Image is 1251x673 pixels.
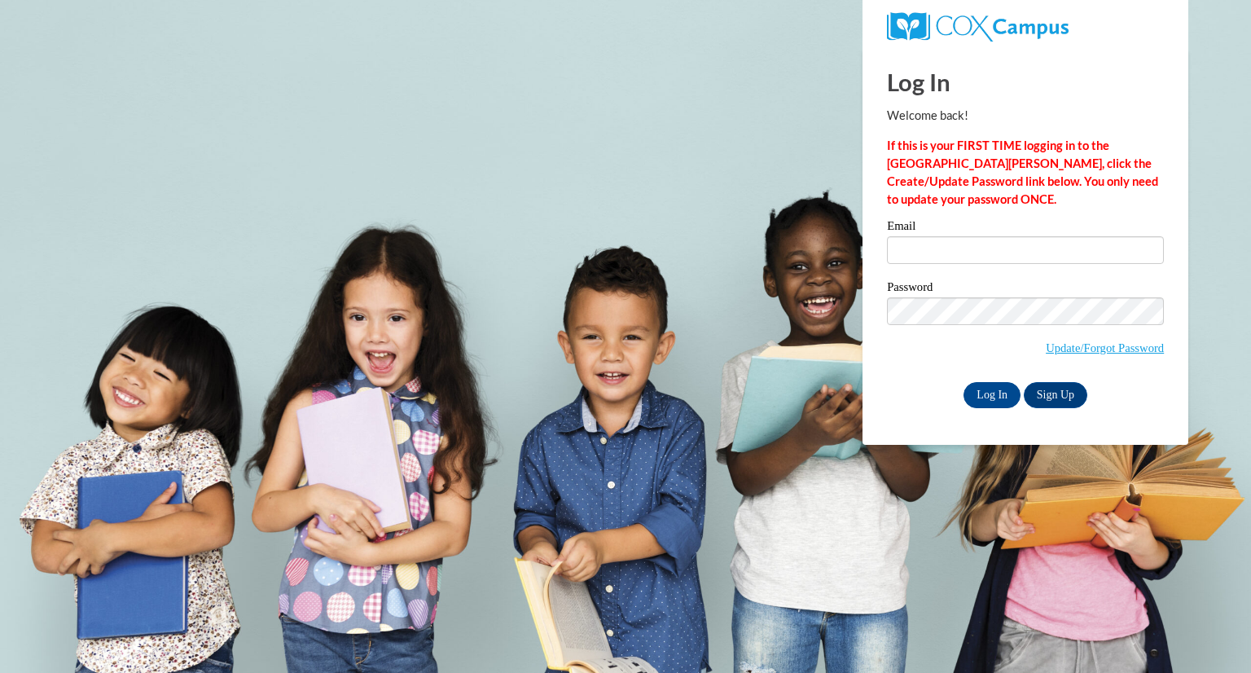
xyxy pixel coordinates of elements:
input: Log In [963,382,1021,408]
label: Email [887,220,1164,236]
img: COX Campus [887,12,1069,42]
label: Password [887,281,1164,297]
strong: If this is your FIRST TIME logging in to the [GEOGRAPHIC_DATA][PERSON_NAME], click the Create/Upd... [887,139,1158,206]
a: COX Campus [887,19,1069,33]
a: Update/Forgot Password [1046,341,1164,354]
h1: Log In [887,65,1164,99]
a: Sign Up [1024,382,1087,408]
p: Welcome back! [887,107,1164,125]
